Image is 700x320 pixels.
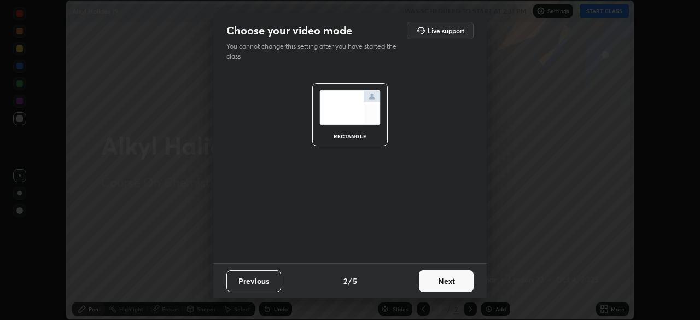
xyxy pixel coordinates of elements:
[348,275,352,287] h4: /
[328,133,372,139] div: rectangle
[428,27,464,34] h5: Live support
[419,270,474,292] button: Next
[343,275,347,287] h4: 2
[226,42,404,61] p: You cannot change this setting after you have started the class
[226,24,352,38] h2: Choose your video mode
[226,270,281,292] button: Previous
[319,90,381,125] img: normalScreenIcon.ae25ed63.svg
[353,275,357,287] h4: 5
